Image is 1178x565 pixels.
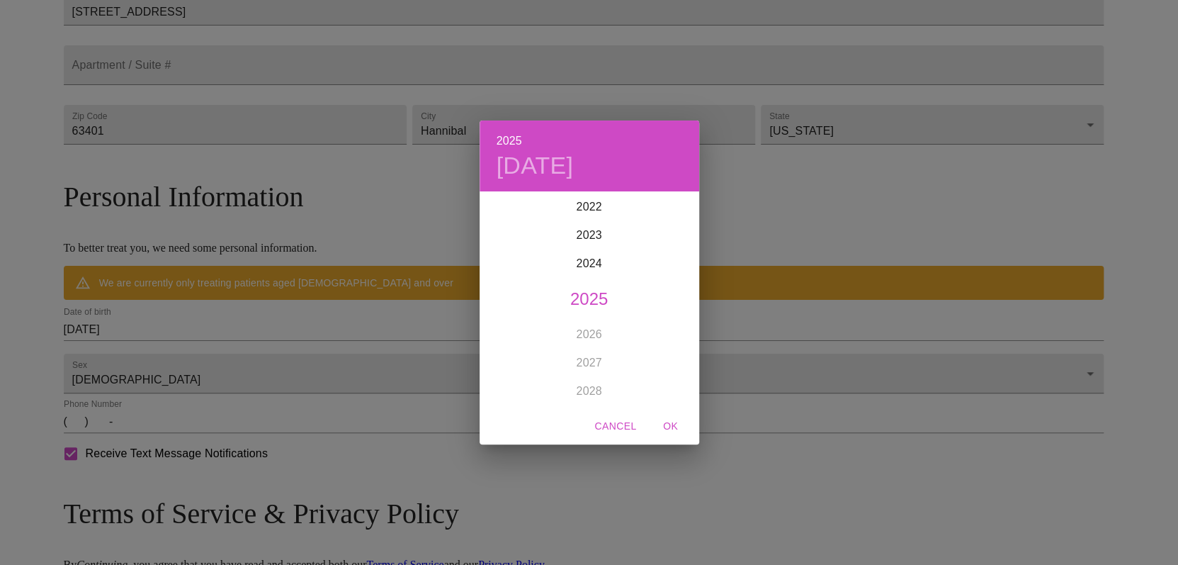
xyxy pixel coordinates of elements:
div: 2025 [480,285,699,313]
div: 2023 [480,221,699,250]
span: Cancel [594,418,636,435]
button: Cancel [589,413,642,440]
button: [DATE] [497,151,574,181]
div: 2022 [480,193,699,221]
button: 2025 [497,131,522,151]
button: OK [648,413,693,440]
span: OK [654,418,688,435]
div: 2024 [480,250,699,278]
